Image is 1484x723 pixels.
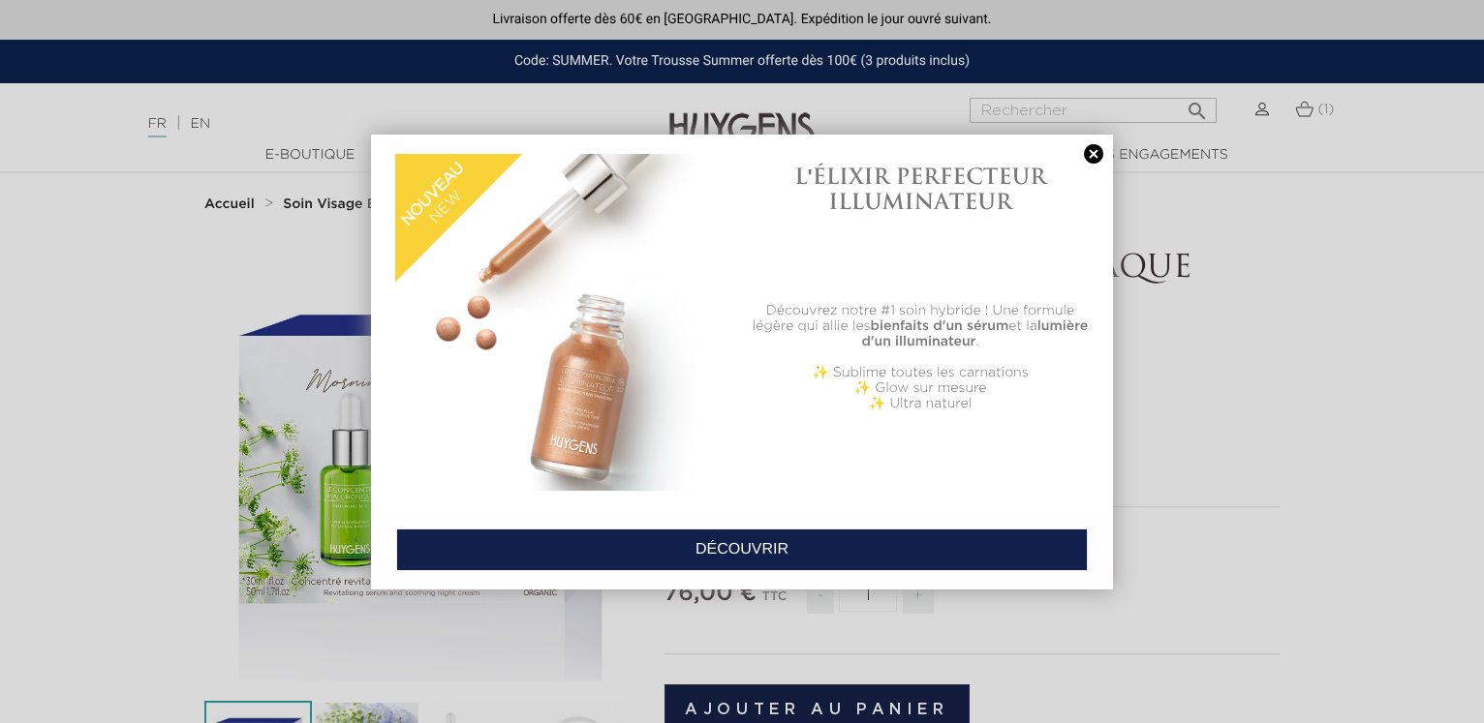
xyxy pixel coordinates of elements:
[752,396,1089,411] p: ✨ Ultra naturel
[752,164,1089,215] h1: L'ÉLIXIR PERFECTEUR ILLUMINATEUR
[752,365,1089,380] p: ✨ Sublime toutes les carnations
[752,303,1089,349] p: Découvrez notre #1 soin hybride ! Une formule légère qui allie les et la .
[861,319,1088,348] b: lumière d'un illuminateur
[871,319,1009,333] b: bienfaits d'un sérum
[752,380,1089,396] p: ✨ Glow sur mesure
[396,528,1088,571] a: DÉCOUVRIR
